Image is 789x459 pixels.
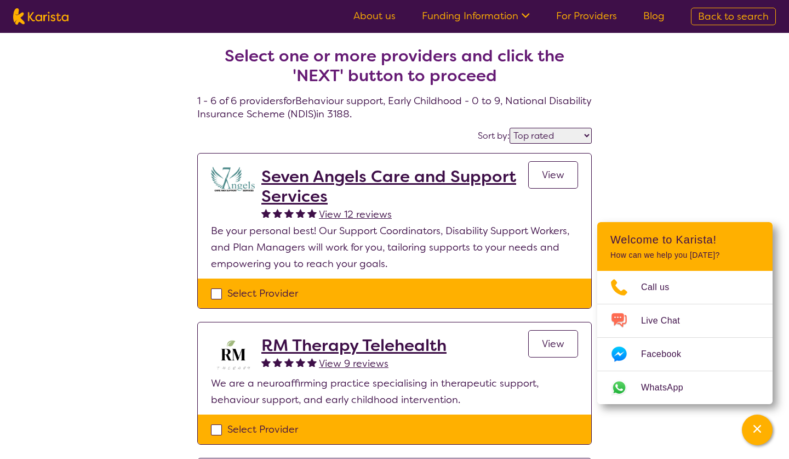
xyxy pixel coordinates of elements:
p: We are a neuroaffirming practice specialising in therapeutic support, behaviour support, and earl... [211,375,578,408]
img: fullstar [261,208,271,218]
a: RM Therapy Telehealth [261,336,447,355]
span: WhatsApp [641,379,696,396]
a: Blog [643,9,665,22]
p: Be your personal best! Our Support Coordinators, Disability Support Workers, and Plan Managers wi... [211,223,578,272]
img: fullstar [284,358,294,367]
a: View [528,330,578,358]
span: Live Chat [641,313,693,329]
a: View [528,161,578,189]
img: b3hjthhf71fnbidirs13.png [211,336,255,375]
span: View [542,337,564,350]
a: For Providers [556,9,617,22]
span: Call us [641,279,683,296]
span: Back to search [698,10,769,23]
img: fullstar [307,208,317,218]
img: fullstar [296,358,305,367]
span: Facebook [641,346,694,362]
img: fullstar [307,358,317,367]
a: Seven Angels Care and Support Services [261,167,528,206]
h4: 1 - 6 of 6 providers for Behaviour support , Early Childhood - 0 to 9 , National Disability Insur... [197,20,592,121]
a: About us [353,9,396,22]
p: How can we help you [DATE]? [610,251,759,260]
h2: Welcome to Karista! [610,233,759,246]
a: Funding Information [422,9,530,22]
img: fullstar [284,208,294,218]
img: fullstar [296,208,305,218]
h2: Select one or more providers and click the 'NEXT' button to proceed [210,46,579,86]
ul: Choose channel [597,271,773,404]
img: fullstar [261,358,271,367]
span: View [542,168,564,182]
img: fullstar [273,358,282,367]
img: fullstar [273,208,282,218]
img: Karista logo [13,8,68,25]
button: Channel Menu [742,415,773,445]
span: View 12 reviews [319,208,392,221]
label: Sort by: [478,130,510,141]
a: View 12 reviews [319,206,392,223]
a: Back to search [691,8,776,25]
span: View 9 reviews [319,357,388,370]
img: lugdbhoacugpbhbgex1l.png [211,167,255,191]
a: View 9 reviews [319,355,388,372]
div: Channel Menu [597,222,773,404]
a: Web link opens in a new tab. [597,371,773,404]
